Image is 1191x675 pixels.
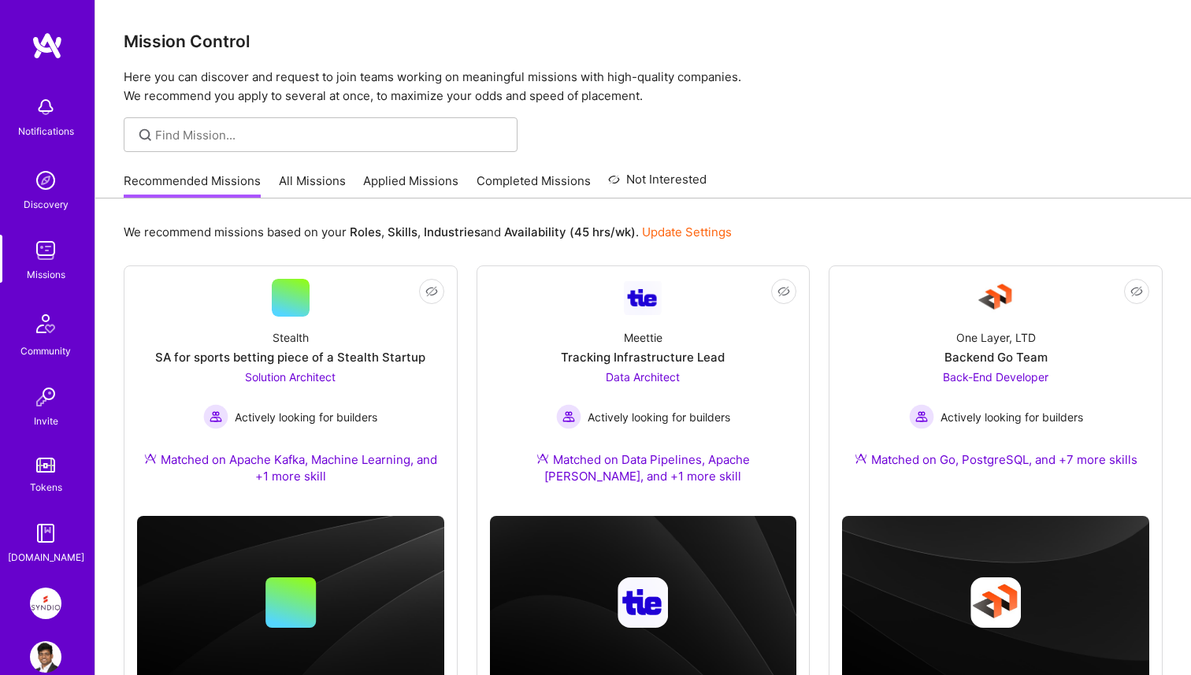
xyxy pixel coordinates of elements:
div: Community [20,343,71,359]
a: User Avatar [26,641,65,673]
img: Actively looking for builders [556,404,581,429]
i: icon EyeClosed [777,285,790,298]
b: Roles [350,224,381,239]
div: Tokens [30,479,62,495]
input: Find Mission... [155,127,506,143]
span: Actively looking for builders [235,409,377,425]
img: Community [27,305,65,343]
a: Company LogoMeettieTracking Infrastructure LeadData Architect Actively looking for buildersActive... [490,279,797,503]
a: Company LogoOne Layer, LTDBackend Go TeamBack-End Developer Actively looking for buildersActively... [842,279,1149,487]
a: Applied Missions [363,172,458,198]
img: Invite [30,381,61,413]
img: discovery [30,165,61,196]
div: Missions [27,266,65,283]
a: Recommended Missions [124,172,261,198]
div: One Layer, LTD [956,329,1036,346]
img: Company Logo [977,279,1015,317]
img: Ateam Purple Icon [536,452,549,465]
img: Actively looking for builders [909,404,934,429]
a: Not Interested [608,170,707,198]
img: Actively looking for builders [203,404,228,429]
div: Matched on Apache Kafka, Machine Learning, and +1 more skill [137,451,444,484]
img: Syndio: Transformation Engine Modernization [30,588,61,619]
div: Stealth [273,329,309,346]
span: Actively looking for builders [588,409,730,425]
a: All Missions [279,172,346,198]
p: We recommend missions based on your , , and . [124,224,732,240]
img: logo [32,32,63,60]
p: Here you can discover and request to join teams working on meaningful missions with high-quality ... [124,68,1163,106]
span: Actively looking for builders [941,409,1083,425]
h3: Mission Control [124,32,1163,51]
span: Back-End Developer [943,370,1048,384]
img: guide book [30,517,61,549]
span: Solution Architect [245,370,336,384]
span: Data Architect [606,370,680,384]
div: Tracking Infrastructure Lead [561,349,725,365]
img: teamwork [30,235,61,266]
div: Matched on Data Pipelines, Apache [PERSON_NAME], and +1 more skill [490,451,797,484]
div: Notifications [18,123,74,139]
div: Backend Go Team [944,349,1048,365]
a: Update Settings [642,224,732,239]
img: User Avatar [30,641,61,673]
div: Invite [34,413,58,429]
div: Matched on Go, PostgreSQL, and +7 more skills [855,451,1137,468]
img: Company logo [618,577,668,628]
b: Industries [424,224,480,239]
i: icon SearchGrey [136,126,154,144]
b: Availability (45 hrs/wk) [504,224,636,239]
img: Company logo [970,577,1021,628]
img: Company Logo [624,281,662,315]
i: icon EyeClosed [425,285,438,298]
img: tokens [36,458,55,473]
b: Skills [388,224,417,239]
div: SA for sports betting piece of a Stealth Startup [155,349,425,365]
i: icon EyeClosed [1130,285,1143,298]
div: Meettie [624,329,662,346]
a: Completed Missions [477,172,591,198]
img: Ateam Purple Icon [144,452,157,465]
img: bell [30,91,61,123]
div: [DOMAIN_NAME] [8,549,84,566]
a: StealthSA for sports betting piece of a Stealth StartupSolution Architect Actively looking for bu... [137,279,444,503]
div: Discovery [24,196,69,213]
img: Ateam Purple Icon [855,452,867,465]
a: Syndio: Transformation Engine Modernization [26,588,65,619]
